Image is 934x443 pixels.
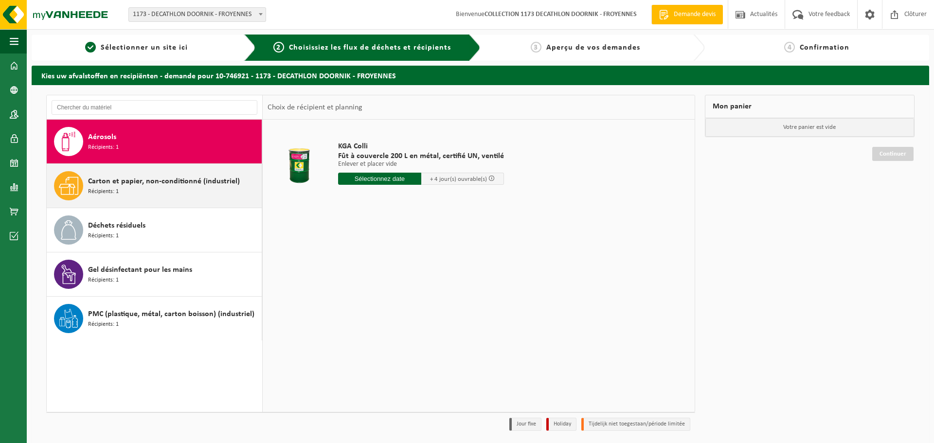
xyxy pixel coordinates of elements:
a: Continuer [872,147,914,161]
button: Déchets résiduels Récipients: 1 [47,208,262,252]
input: Sélectionnez date [338,173,421,185]
span: 1 [85,42,96,53]
li: Holiday [546,418,576,431]
div: Mon panier [705,95,915,118]
input: Chercher du matériel [52,100,257,115]
li: Jour fixe [509,418,541,431]
span: Aperçu de vos demandes [546,44,640,52]
span: + 4 jour(s) ouvrable(s) [430,176,487,182]
span: Récipients: 1 [88,276,119,285]
span: Fût à couvercle 200 L en métal, certifié UN, ventilé [338,151,504,161]
span: Confirmation [800,44,849,52]
span: 2 [273,42,284,53]
h2: Kies uw afvalstoffen en recipiënten - demande pour 10-746921 - 1173 - DECATHLON DOORNIK - FROYENNES [32,66,929,85]
span: KGA Colli [338,142,504,151]
span: Récipients: 1 [88,187,119,196]
p: Votre panier est vide [705,118,914,137]
span: Choisissiez les flux de déchets et récipients [289,44,451,52]
button: Aérosols Récipients: 1 [47,120,262,164]
span: PMC (plastique, métal, carton boisson) (industriel) [88,308,254,320]
div: Choix de récipient et planning [263,95,367,120]
li: Tijdelijk niet toegestaan/période limitée [581,418,690,431]
span: Gel désinfectant pour les mains [88,264,192,276]
p: Enlever et placer vide [338,161,504,168]
strong: COLLECTION 1173 DECATHLON DOORNIK - FROYENNES [485,11,637,18]
button: Carton et papier, non-conditionné (industriel) Récipients: 1 [47,164,262,208]
span: Récipients: 1 [88,231,119,241]
span: Aérosols [88,131,116,143]
span: Carton et papier, non-conditionné (industriel) [88,176,240,187]
span: Récipients: 1 [88,320,119,329]
button: Gel désinfectant pour les mains Récipients: 1 [47,252,262,297]
a: 1Sélectionner un site ici [36,42,236,53]
span: 1173 - DECATHLON DOORNIK - FROYENNES [129,8,266,21]
span: 1173 - DECATHLON DOORNIK - FROYENNES [128,7,266,22]
span: 3 [531,42,541,53]
span: Récipients: 1 [88,143,119,152]
span: Sélectionner un site ici [101,44,188,52]
span: 4 [784,42,795,53]
span: Demande devis [671,10,718,19]
span: Déchets résiduels [88,220,145,231]
button: PMC (plastique, métal, carton boisson) (industriel) Récipients: 1 [47,297,262,340]
a: Demande devis [651,5,723,24]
